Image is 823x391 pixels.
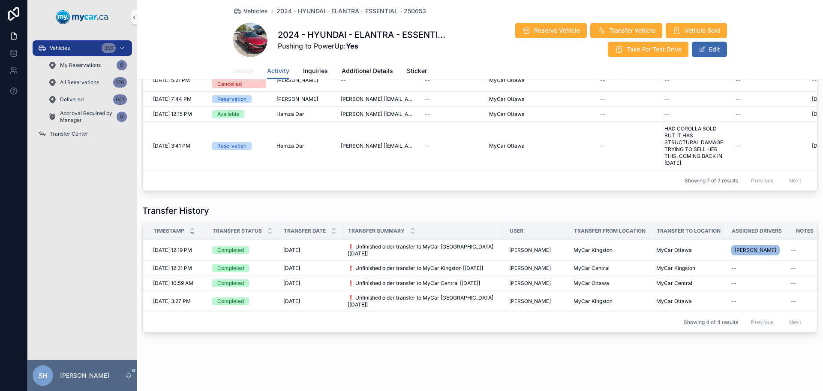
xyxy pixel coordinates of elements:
[515,23,587,38] button: Reserve Vehicle
[43,92,132,107] a: Delivered641
[212,246,273,254] a: Completed
[600,77,654,84] a: --
[656,247,692,254] span: MyCar Ottawa
[791,247,796,254] span: --
[509,265,551,272] span: [PERSON_NAME]
[509,280,563,287] a: [PERSON_NAME]
[489,96,590,103] a: MyCar Ottawa
[303,63,328,80] a: Inquiries
[348,265,499,272] a: ❗ Unfinished older transfer to MyCar Kingston [[DATE]]
[267,63,289,79] a: Activity
[348,243,499,257] span: ❗ Unfinished older transfer to MyCar [GEOGRAPHIC_DATA] [[DATE]]
[574,280,609,287] span: MyCar Ottawa
[489,96,525,103] span: MyCar Ottawa
[731,280,736,287] span: --
[736,77,741,84] span: --
[600,111,605,118] span: --
[276,142,330,149] a: Hamza Dar
[489,77,525,84] span: MyCar Ottawa
[50,130,88,137] span: Transfer Center
[217,279,244,287] div: Completed
[283,247,337,254] a: [DATE]
[283,247,300,254] span: [DATE]
[489,142,525,149] span: MyCar Ottawa
[303,67,328,75] span: Inquiries
[425,142,430,149] span: --
[153,280,193,287] span: [DATE] 10:59 AM
[736,77,802,84] a: --
[731,265,736,272] span: --
[113,94,127,105] div: 641
[574,265,646,272] a: MyCar Central
[736,142,802,149] a: --
[664,77,670,84] span: --
[600,77,605,84] span: --
[33,40,132,56] a: Vehicles356
[489,142,590,149] a: MyCar Ottawa
[153,280,202,287] a: [DATE] 10:59 AM
[276,96,330,103] a: [PERSON_NAME]
[664,96,670,103] span: --
[212,264,273,272] a: Completed
[656,280,692,287] span: MyCar Central
[153,227,184,234] span: Timestamp
[425,77,430,84] span: --
[276,77,318,84] span: [PERSON_NAME]
[348,227,405,234] span: Transfer Summary
[233,7,268,15] a: Vehicles
[276,111,304,118] span: Hamza Dar
[600,142,654,149] a: --
[489,77,590,84] a: MyCar Ottawa
[60,62,101,69] span: My Reservations
[153,77,190,84] span: [DATE] 5:21 PM
[341,142,415,149] a: [PERSON_NAME] [[EMAIL_ADDRESS][DOMAIN_NAME]]
[574,298,646,305] a: MyCar Kingston
[283,280,337,287] a: [DATE]
[341,111,415,118] span: [PERSON_NAME] [[EMAIL_ADDRESS][DOMAIN_NAME]]
[233,67,253,75] span: Details
[60,371,109,380] p: [PERSON_NAME]
[736,111,802,118] a: --
[574,227,646,234] span: Transfer From Location
[664,111,725,118] a: --
[348,294,499,308] a: ❗ Unfinished older transfer to MyCar [GEOGRAPHIC_DATA] [[DATE]]
[656,298,692,305] span: MyCar Ottawa
[212,297,273,305] a: Completed
[56,10,108,24] img: App logo
[153,77,202,84] a: [DATE] 5:21 PM
[736,142,741,149] span: --
[791,280,796,287] span: --
[600,96,654,103] a: --
[574,280,646,287] a: MyCar Ottawa
[276,7,426,15] span: 2024 - HYUNDAI - ELANTRA - ESSENTIAL - 250653
[608,42,688,57] button: Take For Test Drive
[117,60,127,70] div: 0
[656,265,721,272] a: MyCar Kingston
[43,109,132,124] a: Approval Required by Manager0
[656,280,721,287] a: MyCar Central
[117,112,127,122] div: 0
[685,26,720,35] span: Vehicle Sold
[348,280,480,287] span: ❗ Unfinished older transfer to MyCar Central [[DATE]]
[153,111,192,118] span: [DATE] 12:15 PM
[212,142,266,150] a: Reservation
[736,96,802,103] a: --
[276,142,304,149] span: Hamza Dar
[685,177,738,184] span: Showing 7 of 7 results
[489,111,525,118] span: MyCar Ottawa
[425,96,430,103] span: --
[732,227,782,234] span: Assigned Drivers
[33,126,132,142] a: Transfer Center
[283,298,337,305] a: [DATE]
[656,265,695,272] span: MyCar Kingston
[425,111,430,118] span: --
[276,111,330,118] a: Hamza Dar
[425,77,479,84] a: --
[489,111,590,118] a: MyCar Ottawa
[278,41,449,51] span: Pushing to PowerUp:
[407,67,427,75] span: Sticker
[283,265,337,272] a: [DATE]
[276,96,318,103] span: [PERSON_NAME]
[664,125,725,167] span: HAD COROLLA SOLD BUT IT HAS STRUCTURAL DAMAGE. TRYING TO SELL HER THIS. COMING BACK IN [DATE]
